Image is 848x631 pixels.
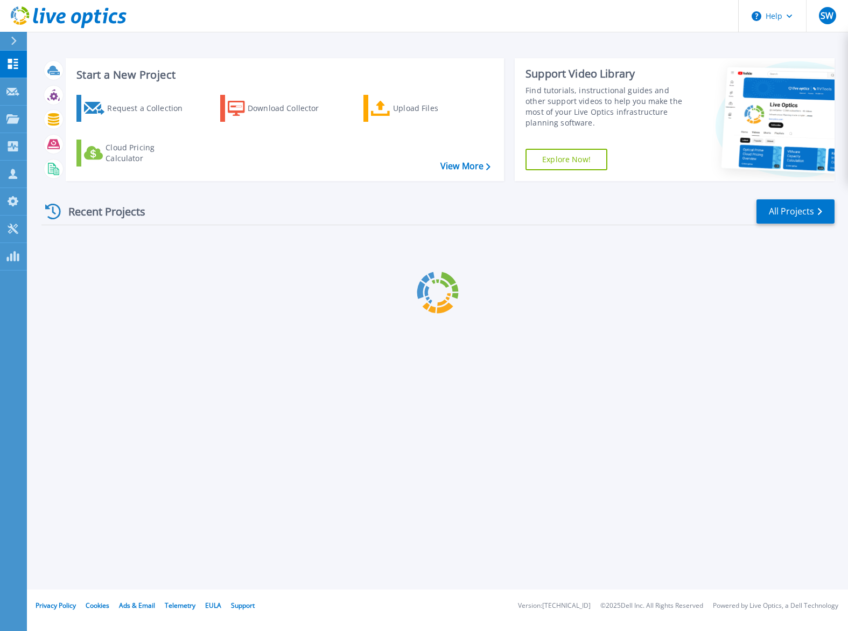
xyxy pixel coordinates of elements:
[106,142,192,164] div: Cloud Pricing Calculator
[525,85,686,128] div: Find tutorials, instructional guides and other support videos to help you make the most of your L...
[756,199,835,224] a: All Projects
[518,602,591,609] li: Version: [TECHNICAL_ID]
[76,140,197,167] a: Cloud Pricing Calculator
[821,11,833,20] span: SW
[363,95,483,122] a: Upload Files
[76,69,490,81] h3: Start a New Project
[86,601,109,610] a: Cookies
[165,601,195,610] a: Telemetry
[231,601,255,610] a: Support
[220,95,340,122] a: Download Collector
[248,98,334,119] div: Download Collector
[713,602,838,609] li: Powered by Live Optics, a Dell Technology
[600,602,703,609] li: © 2025 Dell Inc. All Rights Reserved
[76,95,197,122] a: Request a Collection
[525,67,686,81] div: Support Video Library
[107,98,193,119] div: Request a Collection
[205,601,221,610] a: EULA
[440,161,490,171] a: View More
[36,601,76,610] a: Privacy Policy
[525,149,607,170] a: Explore Now!
[119,601,155,610] a: Ads & Email
[41,198,160,225] div: Recent Projects
[393,98,479,119] div: Upload Files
